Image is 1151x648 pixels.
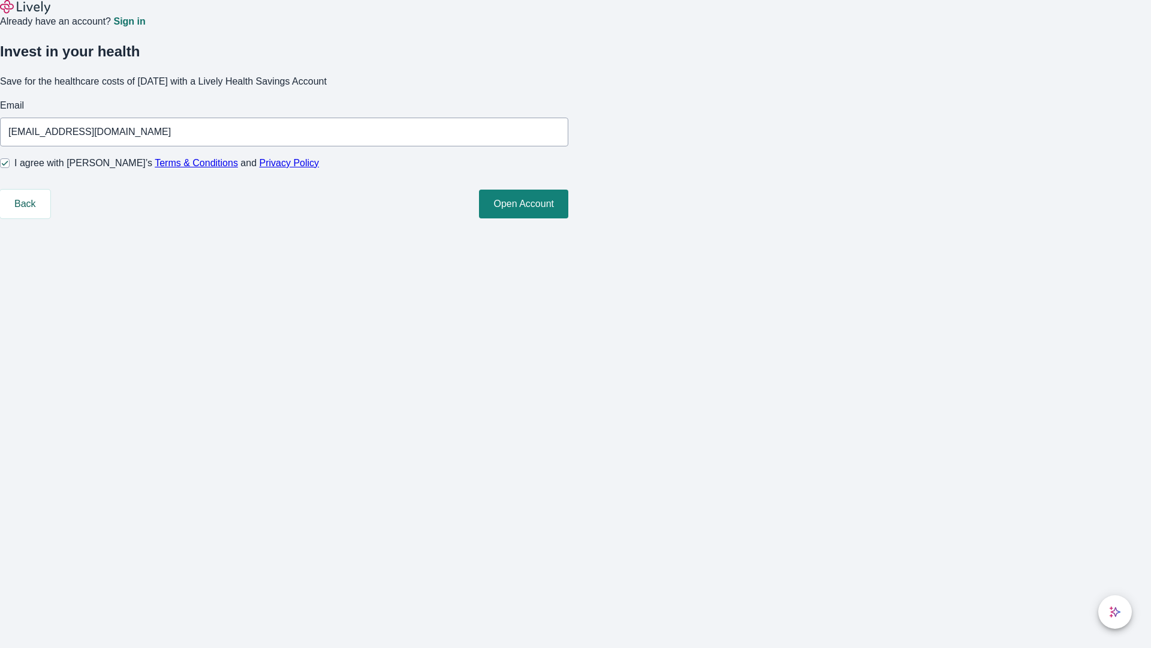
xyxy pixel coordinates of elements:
span: I agree with [PERSON_NAME]’s and [14,156,319,170]
a: Privacy Policy [260,158,320,168]
button: chat [1098,595,1132,629]
a: Terms & Conditions [155,158,238,168]
button: Open Account [479,190,568,218]
a: Sign in [113,17,145,26]
svg: Lively AI Assistant [1109,606,1121,618]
